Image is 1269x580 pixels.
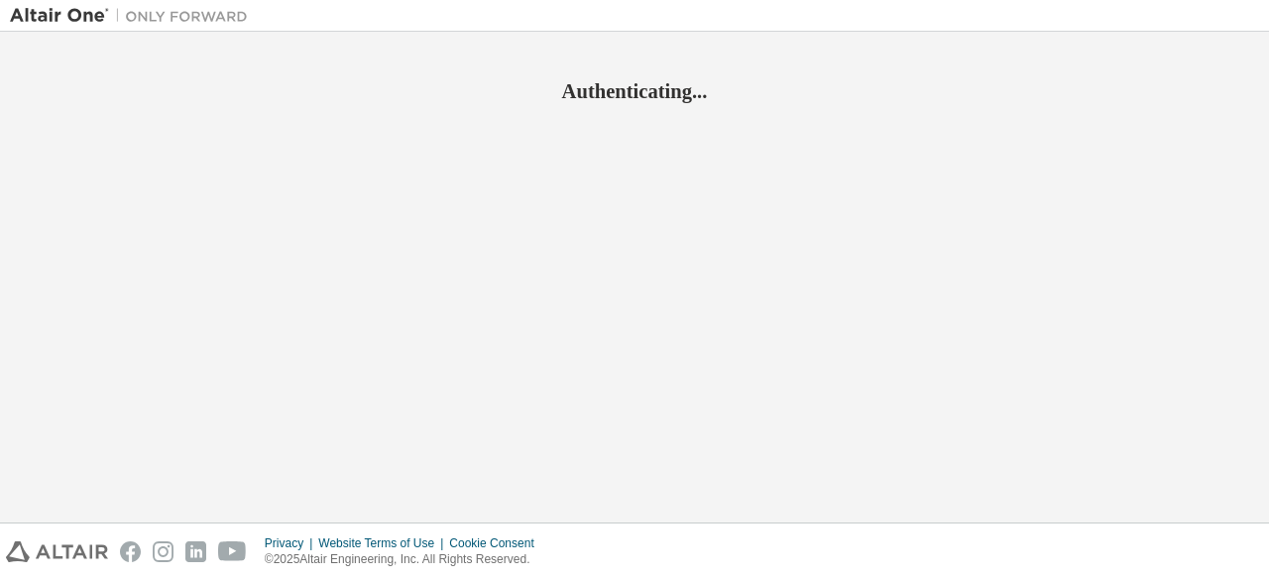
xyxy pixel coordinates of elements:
div: Privacy [265,535,318,551]
img: youtube.svg [218,541,247,562]
div: Website Terms of Use [318,535,449,551]
p: © 2025 Altair Engineering, Inc. All Rights Reserved. [265,551,546,568]
img: facebook.svg [120,541,141,562]
img: linkedin.svg [185,541,206,562]
img: Altair One [10,6,258,26]
img: instagram.svg [153,541,173,562]
img: altair_logo.svg [6,541,108,562]
div: Cookie Consent [449,535,545,551]
h2: Authenticating... [10,78,1259,104]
